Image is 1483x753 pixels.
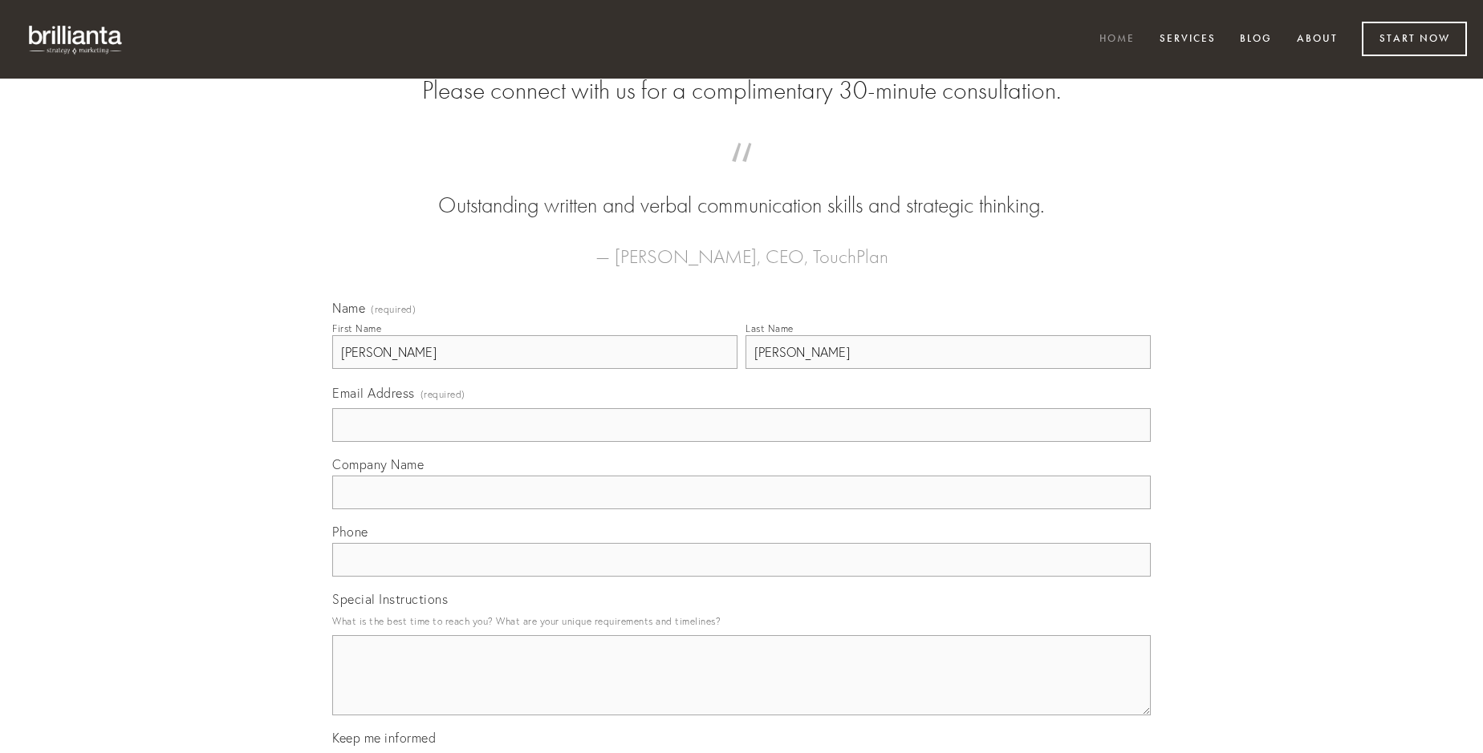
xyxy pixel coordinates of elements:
[332,456,424,472] span: Company Name
[371,305,416,314] span: (required)
[358,159,1125,221] blockquote: Outstanding written and verbal communication skills and strategic thinking.
[332,300,365,316] span: Name
[332,385,415,401] span: Email Address
[1089,26,1145,53] a: Home
[332,322,381,334] div: First Name
[332,591,448,607] span: Special Instructions
[358,221,1125,273] figcaption: — [PERSON_NAME], CEO, TouchPlan
[358,159,1125,190] span: “
[1286,26,1348,53] a: About
[421,383,465,405] span: (required)
[1229,26,1282,53] a: Blog
[332,75,1151,106] h2: Please connect with us for a complimentary 30-minute consultation.
[332,610,1151,632] p: What is the best time to reach you? What are your unique requirements and timelines?
[332,524,368,540] span: Phone
[746,322,794,334] div: Last Name
[332,730,436,746] span: Keep me informed
[1362,22,1467,56] a: Start Now
[16,16,136,63] img: brillianta - research, strategy, marketing
[1149,26,1226,53] a: Services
